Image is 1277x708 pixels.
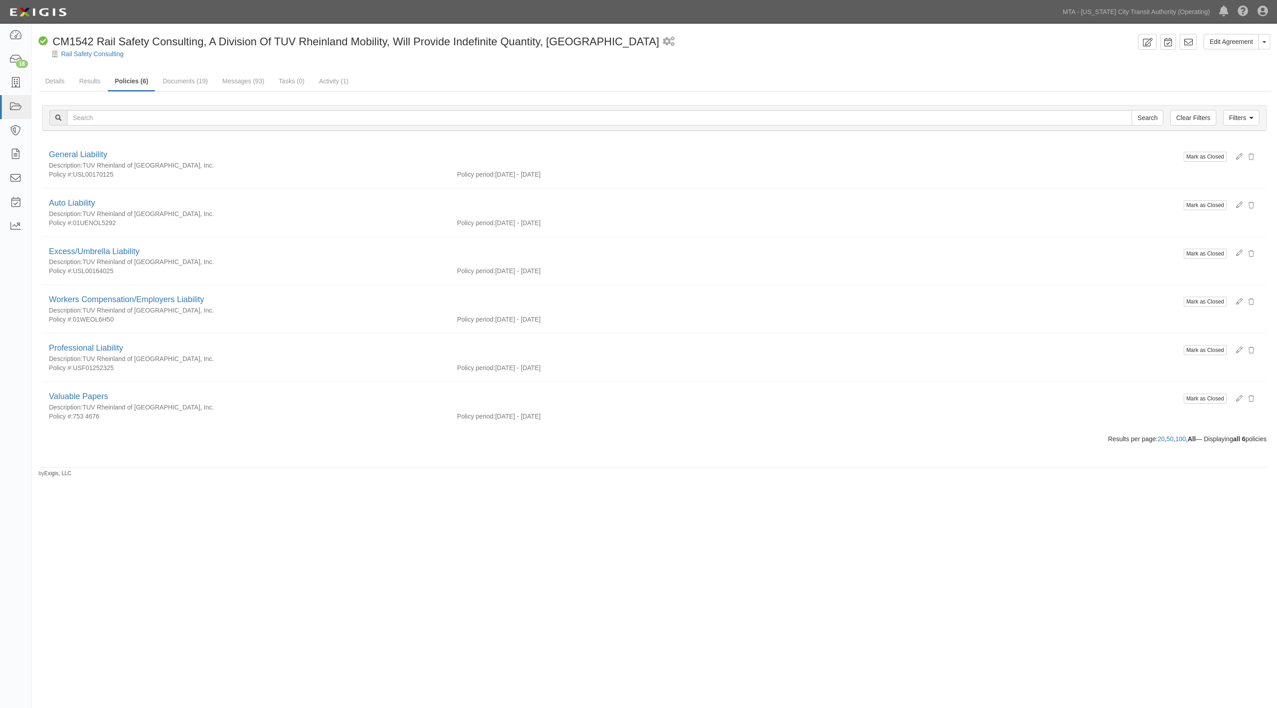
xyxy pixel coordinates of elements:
[1184,152,1227,162] input: Mark as Closed
[1184,345,1227,355] input: Mark as Closed
[61,50,124,58] a: Rail Safety Consulting
[1243,149,1260,164] button: Delete Policy
[1229,297,1243,306] a: Edit policy
[457,363,495,372] p: Policy period:
[457,218,495,227] p: Policy period:
[450,218,1267,227] div: [DATE] - [DATE]
[108,72,155,92] a: Policies (6)
[312,72,355,90] a: Activity (1)
[450,266,1267,275] div: [DATE] - [DATE]
[1229,248,1243,257] a: Edit policy
[49,295,204,304] a: Workers Compensation/Employers Liability
[1184,297,1227,307] input: Mark as Closed
[72,72,107,90] a: Results
[1184,249,1227,259] input: Mark as Closed
[42,170,450,179] div: USL00170125
[49,170,73,179] p: Policy #:
[1204,34,1259,49] a: Edit Agreement
[1132,110,1163,125] input: Search
[7,4,69,20] img: Logo
[49,315,73,324] p: Policy #:
[49,306,1181,315] div: TUV Rheinland of North America, Inc.
[450,315,1267,324] div: [DATE] - [DATE]
[38,34,659,49] div: CM1542 Rail Safety Consulting, A Division Of TUV Rheinland Mobility, Will Provide Indefinite Quan...
[1157,435,1165,443] a: 20
[49,150,107,159] a: General Liability
[49,161,82,170] p: Description:
[42,315,450,324] div: 01WEOL6H50
[49,209,1181,218] div: TUV Rheinland of North America, Inc.
[49,257,1181,266] div: TUV Rheinland of North America, Inc.
[156,72,215,90] a: Documents (19)
[49,403,1181,412] div: TUV Rheinland of North America, Inc.
[450,412,1267,421] div: [DATE] - [DATE]
[1188,435,1196,443] strong: All
[38,470,72,477] small: by
[42,363,450,372] div: USF01252325
[49,412,73,421] p: Policy #:
[1243,342,1260,358] button: Delete Policy
[1229,200,1243,209] a: Edit policy
[450,170,1267,179] div: [DATE] - [DATE]
[450,363,1267,372] div: [DATE] - [DATE]
[457,412,495,421] p: Policy period:
[1233,435,1245,443] b: all 6
[42,218,450,227] div: 01UENOL5292
[1243,294,1260,309] button: Delete Policy
[49,247,139,256] a: Excess/Umbrella Liability
[49,198,95,207] a: Auto Liability
[49,343,123,352] a: Professional Liability
[1058,3,1215,21] a: MTA - [US_STATE] City Transit Authority (Operating)
[457,315,495,324] p: Policy period:
[216,72,271,90] a: Messages (93)
[457,170,495,179] p: Policy period:
[38,37,48,46] i: Compliant
[49,354,82,363] p: Description:
[53,35,659,48] span: CM1542 Rail Safety Consulting, A Division Of TUV Rheinland Mobility, Will Provide Indefinite Quan...
[1229,394,1243,403] a: Edit policy
[1223,110,1259,125] a: Filters
[49,403,82,412] p: Description:
[1229,345,1243,354] a: Edit policy
[1229,152,1243,161] a: Edit policy
[1184,200,1227,210] input: Mark as Closed
[44,470,72,477] a: Exigis, LLC
[35,434,1273,443] div: Results per page: , , , — Displaying policies
[1243,197,1260,213] button: Delete Policy
[1170,110,1216,125] a: Clear Filters
[67,110,1132,125] input: Search
[42,412,450,421] div: 753 4676
[49,306,82,315] p: Description:
[38,72,72,90] a: Details
[457,266,495,275] p: Policy period:
[272,72,312,90] a: Tasks (0)
[42,266,450,275] div: USL00164025
[1243,391,1260,406] button: Delete Policy
[1167,435,1174,443] a: 50
[16,60,28,68] div: 18
[49,218,73,227] p: Policy #:
[49,363,73,372] p: Policy #:
[1238,6,1248,17] i: Help Center - Complianz
[49,257,82,266] p: Description:
[49,392,108,401] a: Valuable Papers
[49,354,1181,363] div: TUV Rheinland of North America, Inc.
[1184,394,1227,404] input: Mark as Closed
[1175,435,1186,443] a: 100
[49,209,82,218] p: Description:
[1243,246,1260,261] button: Delete Policy
[49,161,1181,170] div: TUV Rheinland of North America, Inc.
[49,266,73,275] p: Policy #:
[663,37,675,47] i: 1 scheduled workflow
